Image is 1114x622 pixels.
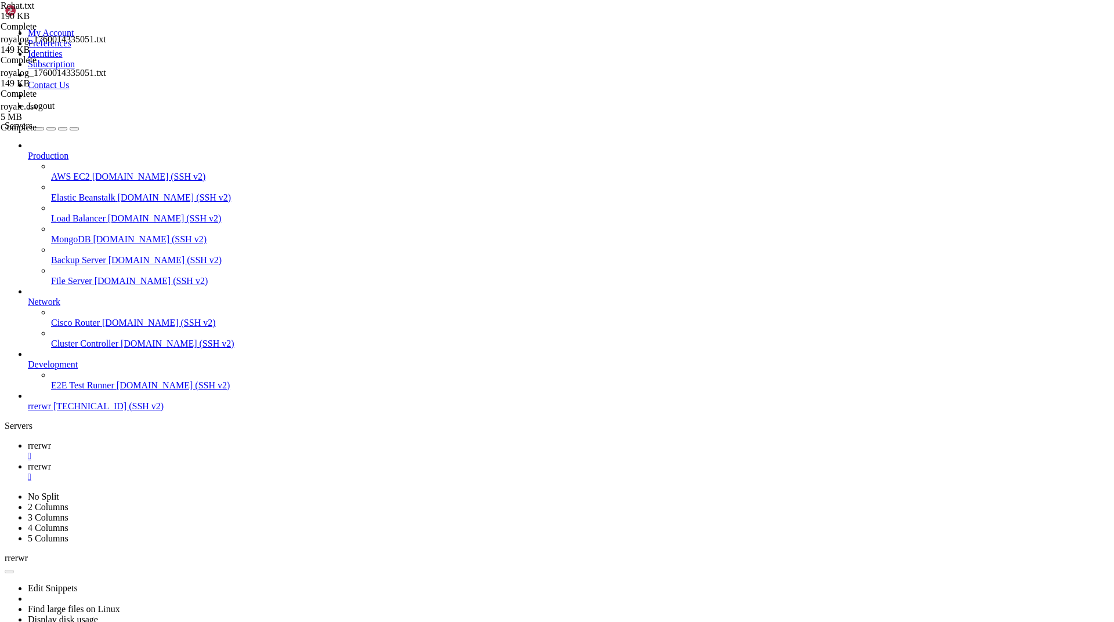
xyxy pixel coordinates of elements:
[1,45,117,55] div: 149 KB
[1,112,117,122] div: 5 MB
[1,1,117,21] span: Rchat.txt
[1,55,117,66] div: Complete
[1,122,117,133] div: Complete
[1,89,117,99] div: Complete
[1,101,38,111] span: royale.csv
[1,68,117,89] span: royalog_1760014335051.txt
[1,78,117,89] div: 149 KB
[1,1,34,10] span: Rchat.txt
[1,11,117,21] div: 190 KB
[1,34,106,44] span: royalog_1760014335051.txt
[1,68,106,78] span: royalog_1760014335051.txt
[1,21,117,32] div: Complete
[1,101,117,122] span: royale.csv
[1,34,117,55] span: royalog_1760014335051.txt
